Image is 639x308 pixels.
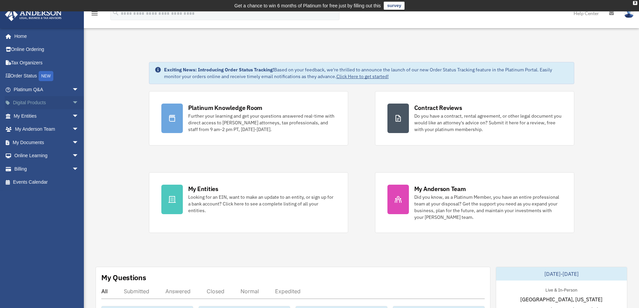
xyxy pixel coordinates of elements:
a: Events Calendar [5,176,89,189]
div: My Entities [188,185,218,193]
div: Submitted [124,288,149,295]
a: My Anderson Team Did you know, as a Platinum Member, you have an entire professional team at your... [375,172,574,233]
div: Did you know, as a Platinum Member, you have an entire professional team at your disposal? Get th... [414,194,562,221]
a: menu [91,12,99,17]
div: My Questions [101,272,146,283]
a: Platinum Q&Aarrow_drop_down [5,83,89,96]
div: Live & In-Person [540,286,583,293]
a: My Anderson Teamarrow_drop_down [5,123,89,136]
a: Digital Productsarrow_drop_down [5,96,89,110]
a: My Entitiesarrow_drop_down [5,109,89,123]
div: [DATE]-[DATE] [496,267,627,281]
a: My Documentsarrow_drop_down [5,136,89,149]
span: arrow_drop_down [72,109,86,123]
div: Normal [241,288,259,295]
a: Tax Organizers [5,56,89,69]
span: [GEOGRAPHIC_DATA], [US_STATE] [520,295,602,303]
div: Based on your feedback, we're thrilled to announce the launch of our new Order Status Tracking fe... [164,66,569,80]
div: Contract Reviews [414,104,462,112]
div: Get a chance to win 6 months of Platinum for free just by filling out this [234,2,381,10]
div: NEW [39,71,53,81]
img: User Pic [624,8,634,18]
div: All [101,288,108,295]
div: Closed [207,288,224,295]
a: Online Learningarrow_drop_down [5,149,89,163]
a: survey [384,2,405,10]
a: Billingarrow_drop_down [5,162,89,176]
a: Home [5,29,86,43]
span: arrow_drop_down [72,149,86,163]
span: arrow_drop_down [72,136,86,149]
span: arrow_drop_down [72,83,86,97]
div: Expedited [275,288,301,295]
div: close [633,1,637,5]
img: Anderson Advisors Platinum Portal [3,8,64,21]
i: search [112,9,119,16]
div: Looking for an EIN, want to make an update to an entity, or sign up for a bank account? Click her... [188,194,336,214]
a: Order StatusNEW [5,69,89,83]
span: arrow_drop_down [72,123,86,136]
div: My Anderson Team [414,185,466,193]
span: arrow_drop_down [72,162,86,176]
div: Further your learning and get your questions answered real-time with direct access to [PERSON_NAM... [188,113,336,133]
div: Answered [165,288,191,295]
div: Do you have a contract, rental agreement, or other legal document you would like an attorney's ad... [414,113,562,133]
i: menu [91,9,99,17]
a: Online Ordering [5,43,89,56]
a: Contract Reviews Do you have a contract, rental agreement, or other legal document you would like... [375,91,574,145]
strong: Exciting News: Introducing Order Status Tracking! [164,67,274,73]
span: arrow_drop_down [72,96,86,110]
a: Platinum Knowledge Room Further your learning and get your questions answered real-time with dire... [149,91,348,145]
a: Click Here to get started! [336,73,389,79]
div: Platinum Knowledge Room [188,104,263,112]
a: My Entities Looking for an EIN, want to make an update to an entity, or sign up for a bank accoun... [149,172,348,233]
